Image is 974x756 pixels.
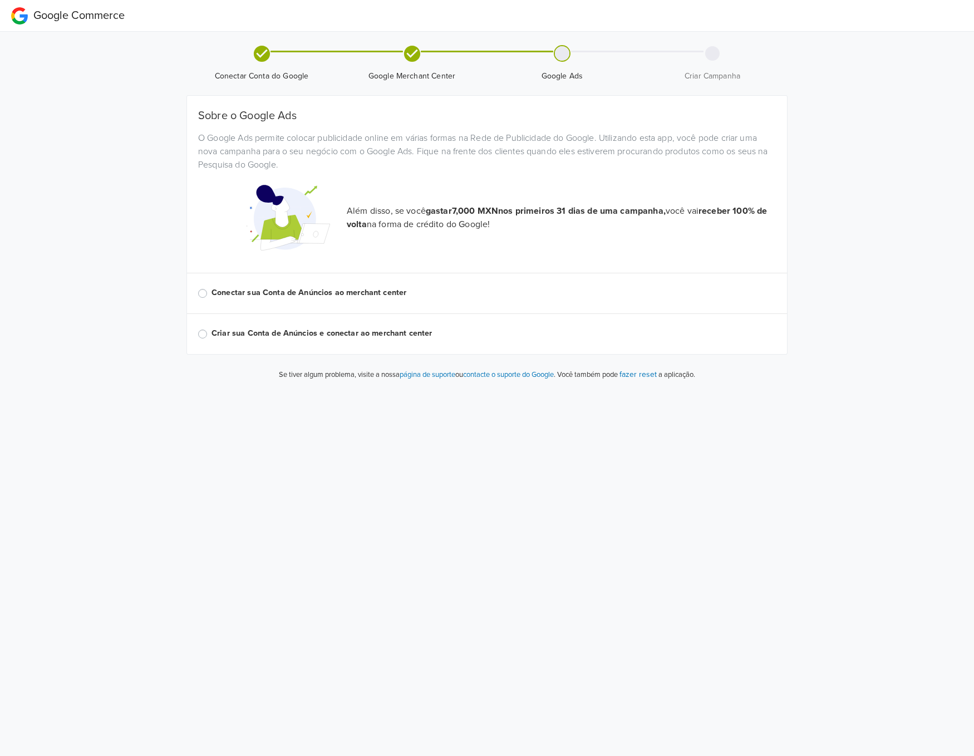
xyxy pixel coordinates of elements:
div: O Google Ads permite colocar publicidade online em várias formas na Rede de Publicidade do Google... [190,131,784,171]
img: Google Promotional Codes [247,176,330,259]
a: contacte o suporte do Google [463,370,554,379]
p: Se tiver algum problema, visite a nossa ou . [279,370,555,381]
label: Conectar sua Conta de Anúncios ao merchant center [211,287,776,299]
span: Criar Campanha [642,71,783,82]
span: Google Ads [491,71,633,82]
strong: gastar 7,000 MXN nos primeiros 31 dias de uma campanha, [426,205,666,217]
span: Conectar Conta do Google [191,71,332,82]
span: Google Commerce [33,9,125,22]
label: Criar sua Conta de Anúncios e conectar ao merchant center [211,327,776,340]
p: Você também pode a aplicação. [555,368,695,381]
p: Além disso, se você você vai na forma de crédito do Google! [347,204,776,231]
span: Google Merchant Center [341,71,483,82]
h5: Sobre o Google Ads [198,109,776,122]
a: página de suporte [400,370,455,379]
button: fazer reset [619,368,657,381]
